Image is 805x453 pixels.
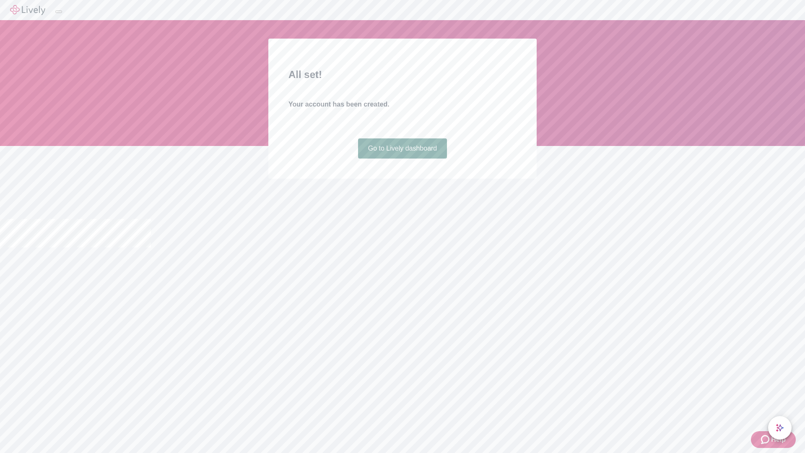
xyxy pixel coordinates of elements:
[288,67,517,82] h2: All set!
[771,435,786,445] span: Help
[10,5,45,15] img: Lively
[358,138,447,159] a: Go to Lively dashboard
[768,416,792,440] button: chat
[751,431,796,448] button: Zendesk support iconHelp
[288,99,517,109] h4: Your account has been created.
[761,435,771,445] svg: Zendesk support icon
[55,10,62,13] button: Log out
[776,424,784,432] svg: Lively AI Assistant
